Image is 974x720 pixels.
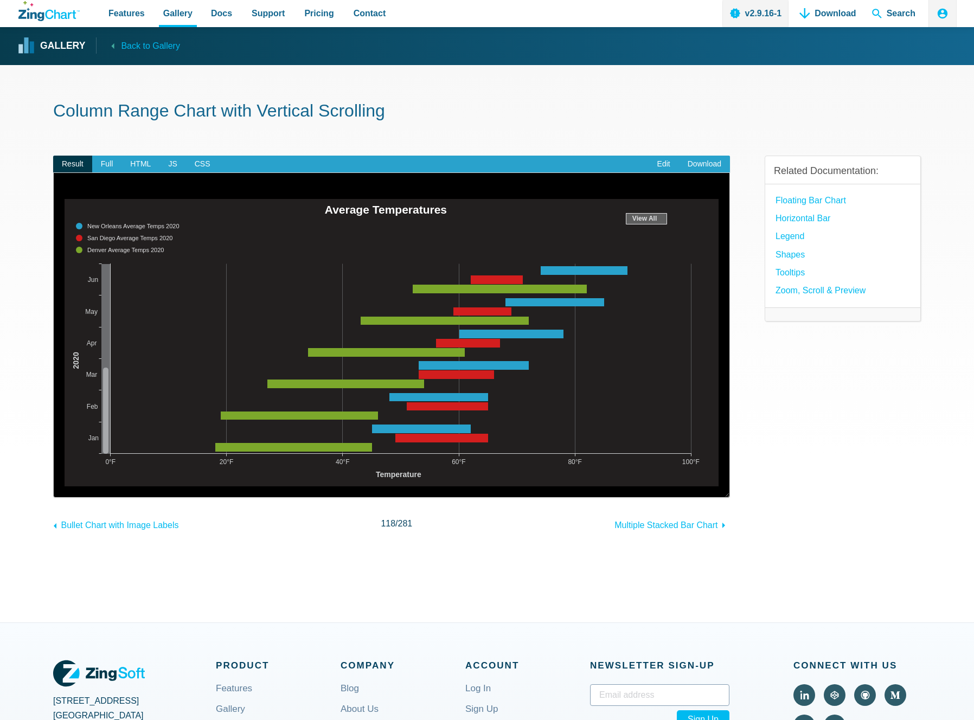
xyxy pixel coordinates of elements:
a: Bullet Chart with Image Labels [53,515,178,532]
span: Bullet Chart with Image Labels [61,520,178,530]
div: ​ [53,172,730,497]
a: ZingSoft Logo. Click to visit the ZingSoft site (external). [53,658,145,689]
a: Download [679,156,730,173]
a: Legend [776,229,804,243]
span: Back to Gallery [121,38,180,53]
span: Result [53,156,92,173]
input: Email address [590,684,729,706]
span: Docs [211,6,232,21]
a: Zoom, Scroll & Preview [776,283,866,298]
h1: Column Range Chart with Vertical Scrolling [53,100,921,124]
a: ZingChart Logo. Click to return to the homepage [18,1,80,21]
span: JS [159,156,185,173]
a: Tooltips [776,265,805,280]
span: Product [216,658,341,673]
a: Gallery [18,38,85,54]
span: / [381,516,412,531]
a: Edit [649,156,679,173]
a: Visit ZingChart on Medium (external). [885,684,906,706]
a: Log In [465,684,491,710]
span: Support [252,6,285,21]
span: Contact [354,6,386,21]
span: Gallery [163,6,193,21]
span: Connect With Us [793,658,921,673]
a: Horizontal Bar [776,211,830,226]
span: Newsletter Sign‑up [590,658,729,673]
span: Features [108,6,145,21]
a: Back to Gallery [96,37,180,53]
span: 118 [381,519,395,528]
a: Visit ZingChart on CodePen (external). [824,684,845,706]
a: Features [216,684,252,710]
a: Shapes [776,247,805,262]
span: CSS [186,156,219,173]
a: Floating Bar Chart [776,193,846,208]
a: Visit ZingChart on LinkedIn (external). [793,684,815,706]
span: Multiple Stacked Bar Chart [614,520,717,530]
a: Multiple Stacked Bar Chart [614,515,730,532]
span: 281 [398,519,413,528]
h3: Related Documentation: [774,165,912,177]
strong: Gallery [40,41,85,51]
span: HTML [121,156,159,173]
span: Full [92,156,122,173]
span: Account [465,658,590,673]
span: Company [341,658,465,673]
a: Visit ZingChart on GitHub (external). [854,684,876,706]
a: Blog [341,684,359,710]
span: Pricing [304,6,334,21]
